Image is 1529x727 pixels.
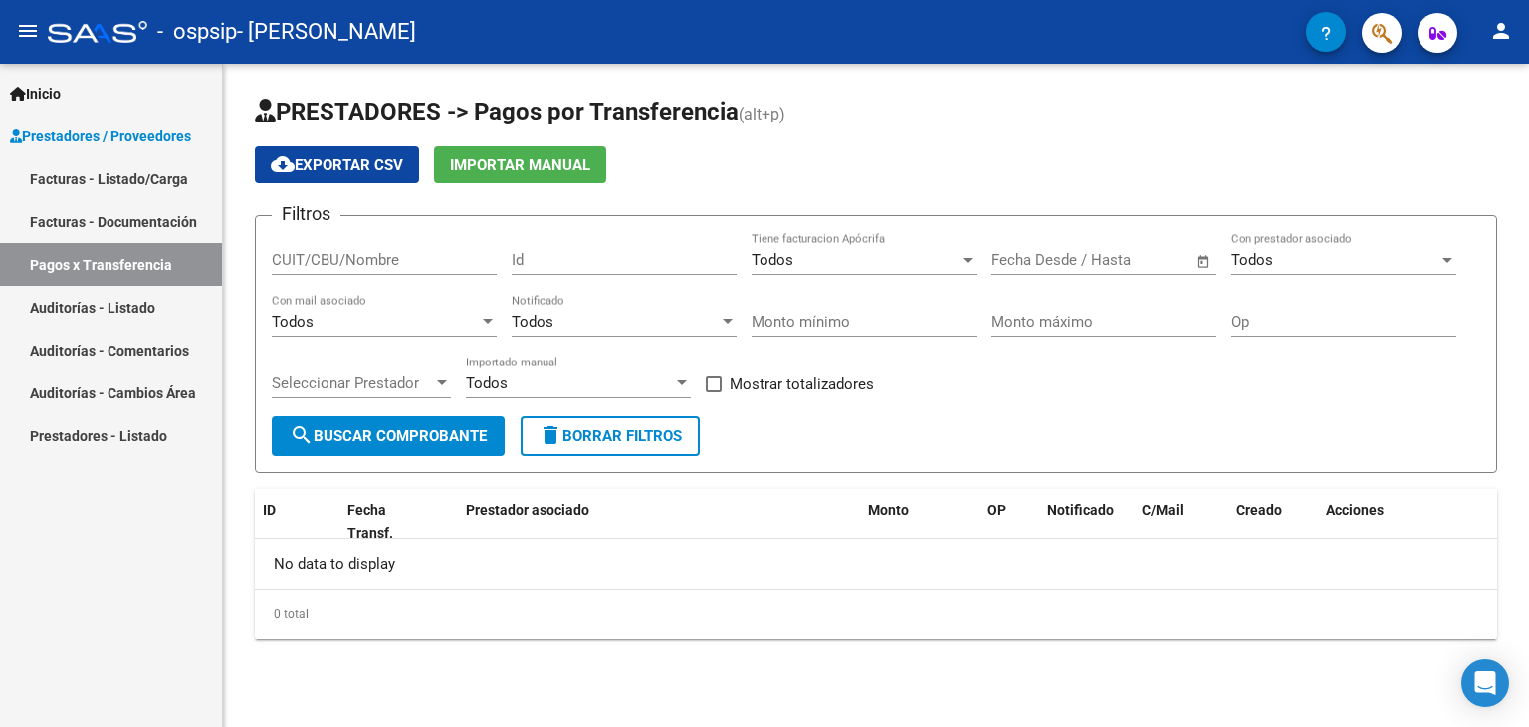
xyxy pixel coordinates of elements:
[347,502,393,541] span: Fecha Transf.
[157,10,237,54] span: - ospsip
[1193,250,1215,273] button: Open calendar
[987,502,1006,518] span: OP
[237,10,416,54] span: - [PERSON_NAME]
[10,125,191,147] span: Prestadores / Proveedores
[466,502,589,518] span: Prestador asociado
[752,251,793,269] span: Todos
[339,489,429,555] datatable-header-cell: Fecha Transf.
[1047,502,1114,518] span: Notificado
[255,98,739,125] span: PRESTADORES -> Pagos por Transferencia
[1228,489,1318,555] datatable-header-cell: Creado
[1090,251,1187,269] input: Fecha fin
[860,489,980,555] datatable-header-cell: Monto
[980,489,1039,555] datatable-header-cell: OP
[450,156,590,174] span: Importar Manual
[1231,251,1273,269] span: Todos
[1039,489,1134,555] datatable-header-cell: Notificado
[255,539,1497,589] div: No data to display
[290,427,487,445] span: Buscar Comprobante
[255,146,419,183] button: Exportar CSV
[290,423,314,447] mat-icon: search
[512,313,553,331] span: Todos
[991,251,1072,269] input: Fecha inicio
[521,416,700,456] button: Borrar Filtros
[255,489,339,555] datatable-header-cell: ID
[272,313,314,331] span: Todos
[272,416,505,456] button: Buscar Comprobante
[730,372,874,396] span: Mostrar totalizadores
[539,427,682,445] span: Borrar Filtros
[16,19,40,43] mat-icon: menu
[1489,19,1513,43] mat-icon: person
[1142,502,1184,518] span: C/Mail
[1318,489,1497,555] datatable-header-cell: Acciones
[272,374,433,392] span: Seleccionar Prestador
[434,146,606,183] button: Importar Manual
[539,423,562,447] mat-icon: delete
[466,374,508,392] span: Todos
[255,590,1497,639] div: 0 total
[868,502,909,518] span: Monto
[263,502,276,518] span: ID
[458,489,860,555] datatable-header-cell: Prestador asociado
[271,152,295,176] mat-icon: cloud_download
[739,105,785,123] span: (alt+p)
[10,83,61,105] span: Inicio
[272,200,340,228] h3: Filtros
[1326,502,1384,518] span: Acciones
[1461,659,1509,707] div: Open Intercom Messenger
[1236,502,1282,518] span: Creado
[1134,489,1228,555] datatable-header-cell: C/Mail
[271,156,403,174] span: Exportar CSV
